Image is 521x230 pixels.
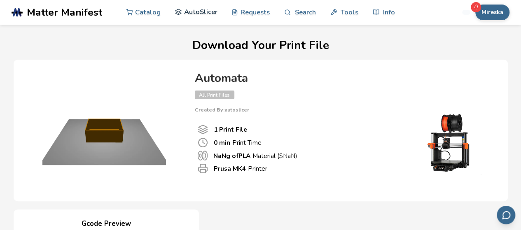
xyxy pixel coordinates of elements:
p: Print Time [214,138,262,147]
span: All Print Files [195,91,234,99]
button: Mireska [475,5,509,20]
p: Material ($ NaN ) [213,151,297,160]
span: Matter Manifest [27,7,102,18]
p: Created By: autoslicer [195,107,491,113]
button: Send feedback via email [497,206,515,224]
b: Prusa MK4 [214,164,246,173]
span: Print Time [198,137,208,148]
span: Number Of Print files [198,124,208,135]
h4: Automata [195,72,491,85]
span: Material Used [198,151,208,160]
b: 0 min [214,138,230,147]
img: Product [22,68,187,191]
p: Printer [214,164,267,173]
img: Printer [409,113,491,174]
h1: Download Your Print File [12,39,509,52]
b: NaN g of PLA [213,151,250,160]
b: 1 Print File [214,125,247,134]
span: Printer [198,163,208,174]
